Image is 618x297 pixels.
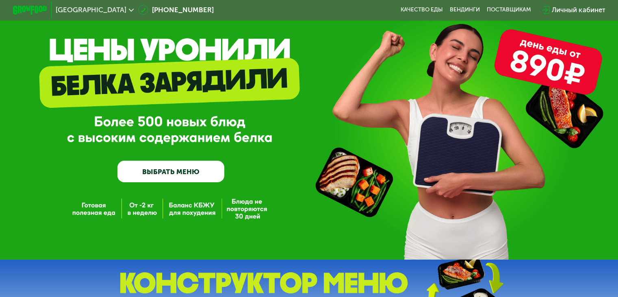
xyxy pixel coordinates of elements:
div: Личный кабинет [552,5,605,15]
a: Вендинги [450,7,480,13]
span: [GEOGRAPHIC_DATA] [56,7,126,13]
a: ВЫБРАТЬ МЕНЮ [117,161,224,182]
a: [PHONE_NUMBER] [138,5,214,15]
a: Качество еды [401,7,443,13]
div: поставщикам [487,7,531,13]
